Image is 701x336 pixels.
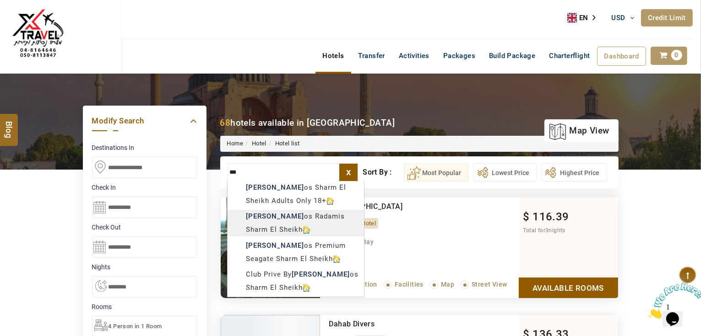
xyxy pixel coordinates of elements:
img: b1d7d85b42b3e6000c3af1ab7fe5df849812a831.jpeg [221,197,320,298]
span: 3 [545,227,549,234]
div: os Sharm El Sheikh Adults Only 18+ [228,181,364,208]
a: Hotels [315,47,351,65]
button: Most Popular [404,163,469,181]
span: $ [523,210,530,223]
div: Language [567,11,602,25]
b: [PERSON_NAME] [246,241,304,250]
div: hotels available in [GEOGRAPHIC_DATA] [220,117,395,129]
img: Chat attention grabber [4,4,60,40]
b: [PERSON_NAME] [292,270,350,278]
label: Rooms [92,302,197,311]
a: EN [567,11,602,25]
span: 1 [4,4,7,11]
span: Charterflight [549,52,590,60]
a: Dahab Divers [329,320,375,328]
div: Sharm Cliff Resort [329,202,481,211]
a: map view [549,121,609,141]
b: 68 [220,117,231,128]
span: Blog [3,121,15,128]
button: Lowest Price [473,163,537,181]
a: Hotel [252,140,266,147]
li: Hotel list [266,139,300,148]
span: Street View [472,281,507,288]
span: Total for nights [523,227,565,234]
b: [PERSON_NAME] [246,183,304,192]
span: USD [612,14,625,22]
div: Dahab Divers [329,320,481,329]
img: The Royal Line Holidays [7,4,69,66]
img: hotelicon.PNG [303,284,310,292]
span: 4 Person in 1 Room [109,323,162,330]
img: hotelicon.PNG [326,197,334,205]
a: 0 [651,47,687,65]
a: Activities [392,47,436,65]
div: Sort By : [363,163,403,181]
div: os Radamis Sharm El Sheikh [228,210,364,236]
span: 0 [671,50,682,60]
span: 116.39 [533,210,569,223]
a: Build Package [482,47,542,65]
img: hotelicon.PNG [303,226,310,234]
a: Transfer [351,47,392,65]
a: Credit Limit [641,9,693,27]
a: Home [227,140,244,147]
label: Destinations In [92,143,197,152]
button: Highest Price [542,163,607,181]
img: hotelicon.PNG [333,256,340,263]
a: Show Rooms [519,277,618,298]
span: Map [441,281,454,288]
span: Hotel [361,220,376,227]
label: x [339,164,358,181]
div: os Premium Seagate Sharm El Sheikh [228,239,364,266]
span: Dashboard [604,52,639,60]
b: [PERSON_NAME] [246,212,304,220]
a: Modify Search [92,115,197,127]
span: Facilities [395,281,424,288]
iframe: chat widget [644,279,701,322]
label: nights [92,262,197,272]
label: Check Out [92,223,197,232]
label: Check In [92,183,197,192]
a: Packages [436,47,482,65]
aside: Language selected: English [567,11,602,25]
a: Charterflight [542,47,597,65]
a: [GEOGRAPHIC_DATA] [329,202,403,211]
div: Club Prive By os Sharm El Sheikh [228,268,364,294]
